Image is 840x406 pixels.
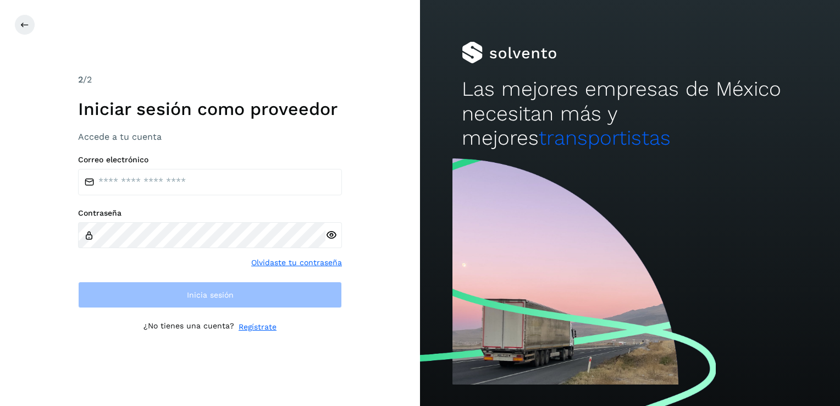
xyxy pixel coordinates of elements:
label: Contraseña [78,209,342,218]
a: Olvidaste tu contraseña [251,257,342,268]
span: transportistas [539,126,671,150]
button: Inicia sesión [78,282,342,308]
span: 2 [78,74,83,85]
div: /2 [78,73,342,86]
h1: Iniciar sesión como proveedor [78,98,342,119]
p: ¿No tienes una cuenta? [143,321,234,333]
a: Regístrate [239,321,277,333]
h2: Las mejores empresas de México necesitan más y mejores [462,77,798,150]
label: Correo electrónico [78,155,342,164]
span: Inicia sesión [187,291,234,299]
h3: Accede a tu cuenta [78,131,342,142]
